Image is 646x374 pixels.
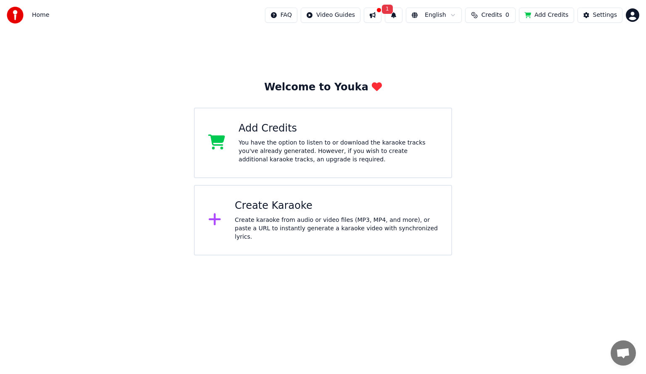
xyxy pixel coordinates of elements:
[7,7,24,24] img: youka
[264,81,382,94] div: Welcome to Youka
[265,8,297,23] button: FAQ
[465,8,516,23] button: Credits0
[238,122,438,135] div: Add Credits
[238,139,438,164] div: You have the option to listen to or download the karaoke tracks you've already generated. However...
[577,8,622,23] button: Settings
[382,5,393,14] span: 1
[385,8,402,23] button: 1
[235,216,438,241] div: Create karaoke from audio or video files (MP3, MP4, and more), or paste a URL to instantly genera...
[235,199,438,213] div: Create Karaoke
[506,11,509,19] span: 0
[32,11,49,19] nav: breadcrumb
[519,8,574,23] button: Add Credits
[301,8,360,23] button: Video Guides
[611,340,636,366] div: Open chat
[593,11,617,19] div: Settings
[481,11,502,19] span: Credits
[32,11,49,19] span: Home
